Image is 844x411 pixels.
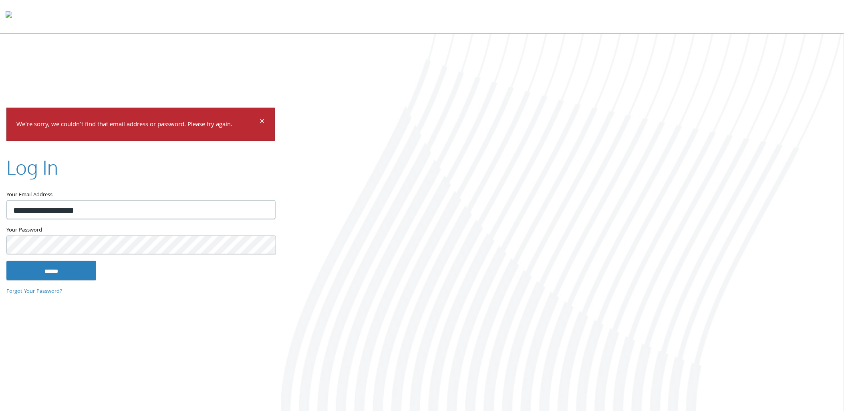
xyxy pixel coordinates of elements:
[260,118,265,127] button: Dismiss alert
[6,226,275,236] label: Your Password
[16,119,258,131] p: We're sorry, we couldn't find that email address or password. Please try again.
[6,154,58,181] h2: Log In
[260,115,265,130] span: ×
[6,287,62,296] a: Forgot Your Password?
[6,8,12,24] img: todyl-logo-dark.svg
